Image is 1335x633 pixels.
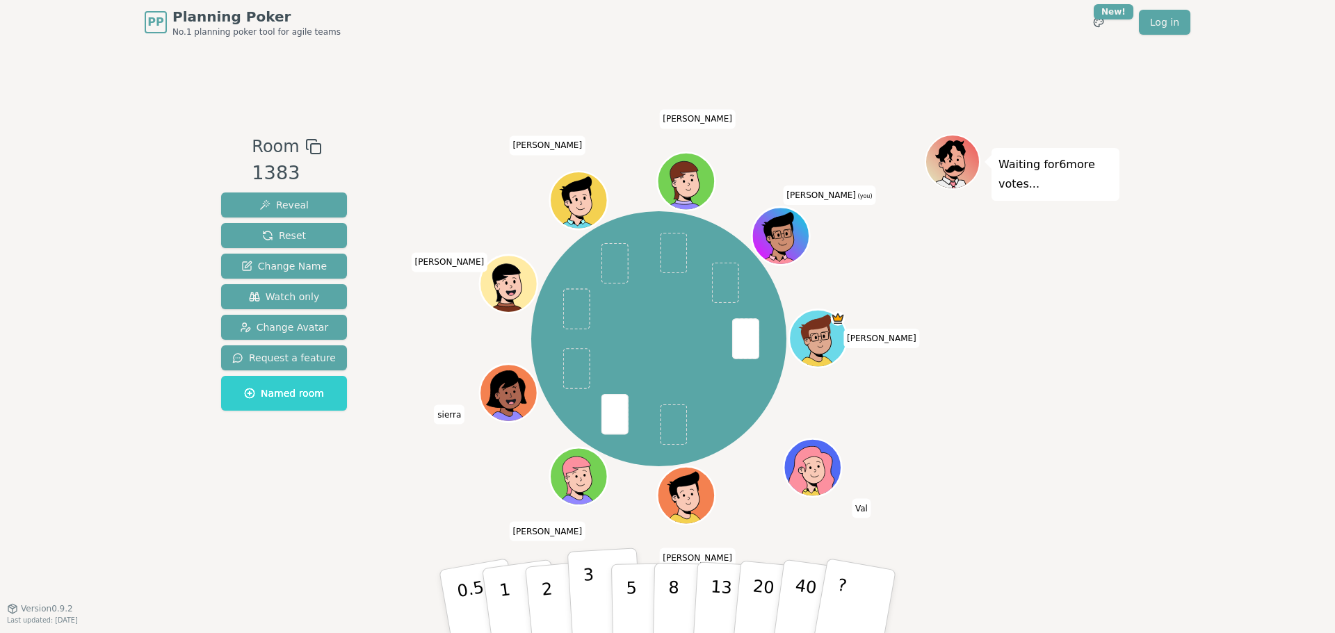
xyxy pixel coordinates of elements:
[147,14,163,31] span: PP
[241,259,327,273] span: Change Name
[262,229,306,242] span: Reset
[221,284,347,309] button: Watch only
[7,603,73,614] button: Version0.9.2
[221,315,347,340] button: Change Avatar
[998,155,1112,194] p: Waiting for 6 more votes...
[172,26,341,38] span: No.1 planning poker tool for agile teams
[1094,4,1133,19] div: New!
[259,198,309,212] span: Reveal
[659,110,736,129] span: Click to change your name
[783,186,875,205] span: Click to change your name
[244,386,324,400] span: Named room
[221,192,347,217] button: Reveal
[1086,10,1111,35] button: New!
[221,345,347,370] button: Request a feature
[232,351,336,365] span: Request a feature
[145,7,341,38] a: PPPlanning PokerNo.1 planning poker tool for agile teams
[831,311,845,326] span: spencer is the host
[659,548,736,568] span: Click to change your name
[843,329,920,348] span: Click to change your name
[509,136,585,156] span: Click to change your name
[7,616,78,624] span: Last updated: [DATE]
[249,290,320,304] span: Watch only
[509,522,585,541] span: Click to change your name
[240,320,329,334] span: Change Avatar
[252,159,321,188] div: 1383
[412,253,488,272] span: Click to change your name
[221,254,347,279] button: Change Name
[856,193,873,199] span: (you)
[221,223,347,248] button: Reset
[1139,10,1190,35] a: Log in
[852,499,871,518] span: Click to change your name
[434,405,464,425] span: Click to change your name
[754,209,808,263] button: Click to change your avatar
[21,603,73,614] span: Version 0.9.2
[221,376,347,411] button: Named room
[252,134,299,159] span: Room
[172,7,341,26] span: Planning Poker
